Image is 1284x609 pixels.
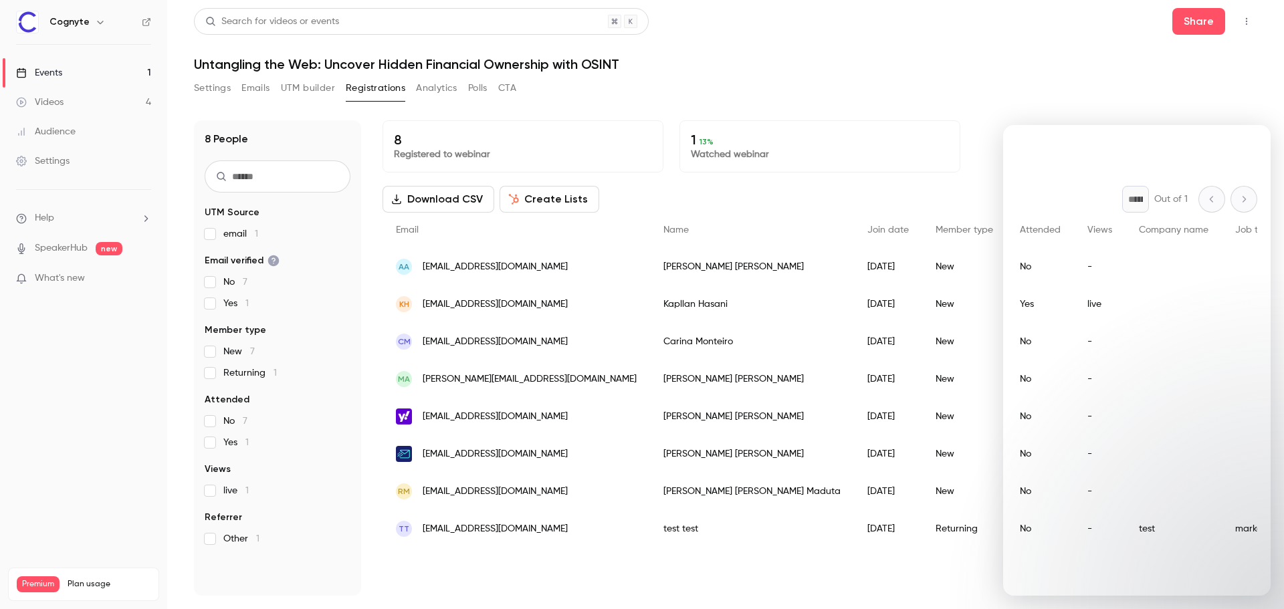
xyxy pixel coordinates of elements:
[223,414,247,428] span: No
[223,436,249,449] span: Yes
[399,298,409,310] span: KH
[194,56,1257,72] h1: Untangling the Web: Uncover Hidden Financial Ownership with OSINT
[691,148,949,161] p: Watched webinar
[16,211,151,225] li: help-dropdown-opener
[241,78,270,99] button: Emails
[396,408,412,424] img: ymail.com
[205,393,249,406] span: Attended
[650,398,854,435] div: [PERSON_NAME] [PERSON_NAME]
[255,229,258,239] span: 1
[423,297,568,312] span: [EMAIL_ADDRESS][DOMAIN_NAME]
[256,534,259,543] span: 1
[854,285,922,323] div: [DATE]
[35,211,54,225] span: Help
[223,227,258,241] span: email
[396,446,412,462] img: georgea.anonaddy.com
[922,360,1006,398] div: New
[854,473,922,510] div: [DATE]
[396,225,419,235] span: Email
[663,225,689,235] span: Name
[205,324,266,337] span: Member type
[423,372,637,386] span: [PERSON_NAME][EMAIL_ADDRESS][DOMAIN_NAME]
[223,532,259,545] span: Other
[205,463,231,476] span: Views
[245,486,249,495] span: 1
[398,373,410,385] span: MA
[35,241,88,255] a: SpeakerHub
[16,154,70,168] div: Settings
[423,335,568,349] span: [EMAIL_ADDRESS][DOMAIN_NAME]
[922,398,1006,435] div: New
[346,78,405,99] button: Registrations
[650,435,854,473] div: [PERSON_NAME] [PERSON_NAME]
[500,186,599,213] button: Create Lists
[423,260,568,274] span: [EMAIL_ADDRESS][DOMAIN_NAME]
[223,297,249,310] span: Yes
[468,78,488,99] button: Polls
[650,510,854,547] div: test test
[691,132,949,148] p: 1
[700,137,714,146] span: 13 %
[35,271,85,285] span: What's new
[250,347,255,356] span: 7
[383,186,494,213] button: Download CSV
[16,66,62,80] div: Events
[223,484,249,497] span: live
[16,125,76,138] div: Audience
[936,225,993,235] span: Member type
[205,15,339,29] div: Search for videos or events
[96,242,122,255] span: new
[17,576,60,592] span: Premium
[650,473,854,510] div: [PERSON_NAME] [PERSON_NAME] Maduta
[398,336,411,348] span: CM
[243,416,247,426] span: 7
[399,261,409,273] span: AA
[423,485,568,499] span: [EMAIL_ADDRESS][DOMAIN_NAME]
[399,523,409,535] span: tt
[205,511,242,524] span: Referrer
[854,248,922,285] div: [DATE]
[245,438,249,447] span: 1
[245,299,249,308] span: 1
[205,254,280,267] span: Email verified
[650,323,854,360] div: Carina Monteiro
[922,473,1006,510] div: New
[49,15,90,29] h6: Cognyte
[394,132,652,148] p: 8
[854,398,922,435] div: [DATE]
[854,510,922,547] div: [DATE]
[854,435,922,473] div: [DATE]
[223,366,277,380] span: Returning
[854,360,922,398] div: [DATE]
[394,148,652,161] p: Registered to webinar
[867,225,909,235] span: Join date
[205,206,259,219] span: UTM Source
[922,248,1006,285] div: New
[1172,8,1225,35] button: Share
[194,78,231,99] button: Settings
[416,78,457,99] button: Analytics
[423,447,568,461] span: [EMAIL_ADDRESS][DOMAIN_NAME]
[205,206,350,545] section: facet-groups
[281,78,335,99] button: UTM builder
[650,360,854,398] div: [PERSON_NAME] [PERSON_NAME]
[16,96,64,109] div: Videos
[854,323,922,360] div: [DATE]
[423,522,568,536] span: [EMAIL_ADDRESS][DOMAIN_NAME]
[922,323,1006,360] div: New
[922,285,1006,323] div: New
[922,435,1006,473] div: New
[223,345,255,358] span: New
[17,11,38,33] img: Cognyte
[650,285,854,323] div: Kapllan Hasani
[398,485,410,497] span: RM
[423,410,568,424] span: [EMAIL_ADDRESS][DOMAIN_NAME]
[223,275,247,289] span: No
[1003,125,1271,596] iframe: Intercom live chat
[498,78,516,99] button: CTA
[274,368,277,378] span: 1
[922,510,1006,547] div: Returning
[205,131,248,147] h1: 8 People
[650,248,854,285] div: [PERSON_NAME] [PERSON_NAME]
[243,277,247,287] span: 7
